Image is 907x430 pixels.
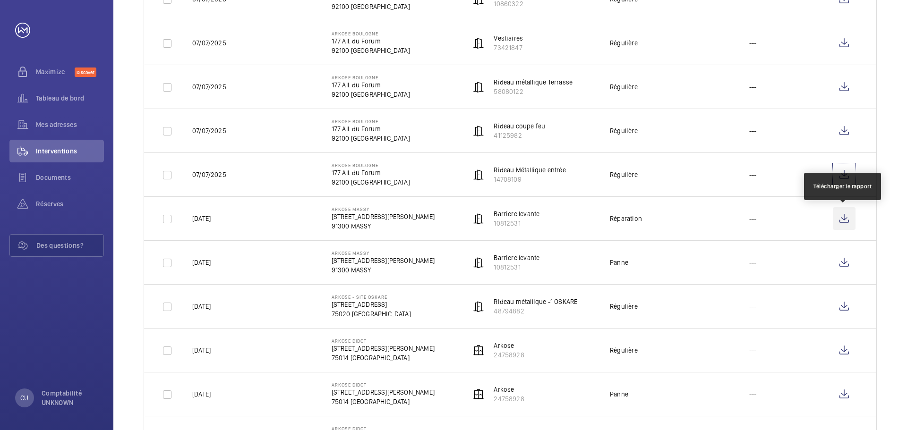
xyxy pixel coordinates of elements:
[473,301,484,312] img: automatic_door.svg
[36,199,104,209] span: Réserves
[332,382,435,388] p: ARKOSE DIDOT
[332,250,435,256] p: ARKOSE MASSY
[332,338,435,344] p: ARKOSE DIDOT
[332,134,410,143] p: 92100 [GEOGRAPHIC_DATA]
[332,90,410,99] p: 92100 [GEOGRAPHIC_DATA]
[332,256,435,265] p: [STREET_ADDRESS][PERSON_NAME]
[42,388,98,407] p: Comptabilité UNKNOWN
[494,77,573,87] p: Rideau métallique Terrasse
[332,36,410,46] p: 177 All. du Forum
[494,209,539,219] p: Barriere levante
[192,38,226,48] p: 07/07/2025
[332,2,410,11] p: 92100 [GEOGRAPHIC_DATA]
[610,82,638,92] div: Régulière
[332,294,411,300] p: ARKOSE - Site OSKARE
[749,82,757,92] p: ---
[610,302,638,311] div: Régulière
[494,43,523,52] p: 73421847
[473,125,484,136] img: automatic_door.svg
[332,75,410,80] p: ARKOSE BOULOGNE
[332,212,435,221] p: [STREET_ADDRESS][PERSON_NAME]
[749,258,757,267] p: ---
[332,31,410,36] p: ARKOSE BOULOGNE
[20,393,28,403] p: CU
[332,206,435,212] p: ARKOSE MASSY
[332,300,411,309] p: [STREET_ADDRESS]
[332,344,435,353] p: [STREET_ADDRESS][PERSON_NAME]
[749,302,757,311] p: ---
[494,87,573,96] p: 58080122
[610,346,638,355] div: Régulière
[813,182,872,191] div: Télécharger le rapport
[494,297,577,306] p: Rideau métallique -1 OSKARE
[332,397,435,406] p: 75014 [GEOGRAPHIC_DATA]
[749,38,757,48] p: ---
[36,67,75,76] span: Maximize
[332,162,410,168] p: ARKOSE BOULOGNE
[473,345,484,356] img: elevator.svg
[332,353,435,363] p: 75014 [GEOGRAPHIC_DATA]
[36,120,104,129] span: Mes adresses
[192,126,226,135] p: 07/07/2025
[473,388,484,400] img: elevator.svg
[610,389,628,399] div: Panne
[36,93,104,103] span: Tableau de bord
[494,34,523,43] p: Vestiaires
[192,170,226,179] p: 07/07/2025
[749,170,757,179] p: ---
[749,214,757,223] p: ---
[494,350,524,360] p: 24758928
[494,253,539,262] p: Barriere levante
[610,258,628,267] div: Panne
[494,262,539,272] p: 10812531
[494,394,524,404] p: 24758928
[473,169,484,180] img: automatic_door.svg
[494,121,545,131] p: Rideau coupe feu
[494,219,539,228] p: 10812531
[332,309,411,319] p: 75020 [GEOGRAPHIC_DATA]
[494,341,524,350] p: Arkose
[473,213,484,224] img: automatic_door.svg
[473,37,484,49] img: automatic_door.svg
[332,177,410,187] p: 92100 [GEOGRAPHIC_DATA]
[610,126,638,135] div: Régulière
[192,214,211,223] p: [DATE]
[332,124,410,134] p: 177 All. du Forum
[332,221,435,231] p: 91300 MASSY
[473,81,484,93] img: automatic_door.svg
[75,67,96,77] span: Discover
[494,385,524,394] p: Arkose
[192,258,211,267] p: [DATE]
[332,265,435,275] p: 91300 MASSY
[749,389,757,399] p: ---
[332,388,435,397] p: [STREET_ADDRESS][PERSON_NAME]
[749,346,757,355] p: ---
[610,38,638,48] div: Régulière
[192,389,211,399] p: [DATE]
[749,126,757,135] p: ---
[332,168,410,177] p: 177 All. du Forum
[494,165,565,175] p: Rideau Métallique entrée
[36,173,104,182] span: Documents
[494,306,577,316] p: 48794882
[36,146,104,156] span: Interventions
[192,346,211,355] p: [DATE]
[192,82,226,92] p: 07/07/2025
[473,257,484,268] img: automatic_door.svg
[332,80,410,90] p: 177 All. du Forum
[332,46,410,55] p: 92100 [GEOGRAPHIC_DATA]
[494,175,565,184] p: 14708109
[36,241,103,250] span: Des questions?
[192,302,211,311] p: [DATE]
[494,131,545,140] p: 41125982
[332,118,410,124] p: ARKOSE BOULOGNE
[610,170,638,179] div: Régulière
[610,214,642,223] div: Réparation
